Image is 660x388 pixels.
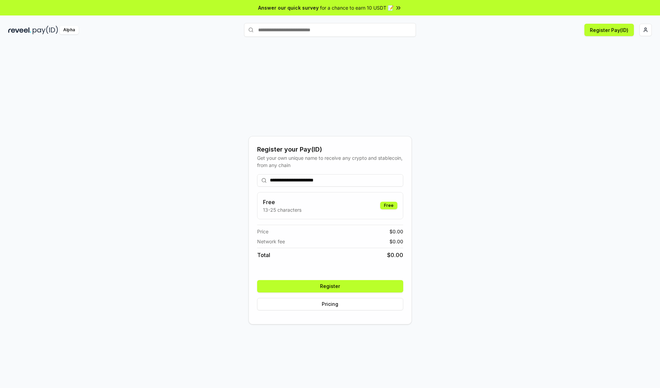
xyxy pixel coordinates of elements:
[8,26,31,34] img: reveel_dark
[33,26,58,34] img: pay_id
[257,154,403,169] div: Get your own unique name to receive any crypto and stablecoin, from any chain
[257,280,403,292] button: Register
[59,26,79,34] div: Alpha
[387,251,403,259] span: $ 0.00
[257,238,285,245] span: Network fee
[380,202,397,209] div: Free
[263,198,301,206] h3: Free
[257,298,403,310] button: Pricing
[389,228,403,235] span: $ 0.00
[389,238,403,245] span: $ 0.00
[258,4,319,11] span: Answer our quick survey
[257,228,268,235] span: Price
[584,24,634,36] button: Register Pay(ID)
[257,145,403,154] div: Register your Pay(ID)
[320,4,394,11] span: for a chance to earn 10 USDT 📝
[257,251,270,259] span: Total
[263,206,301,213] p: 13-25 characters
